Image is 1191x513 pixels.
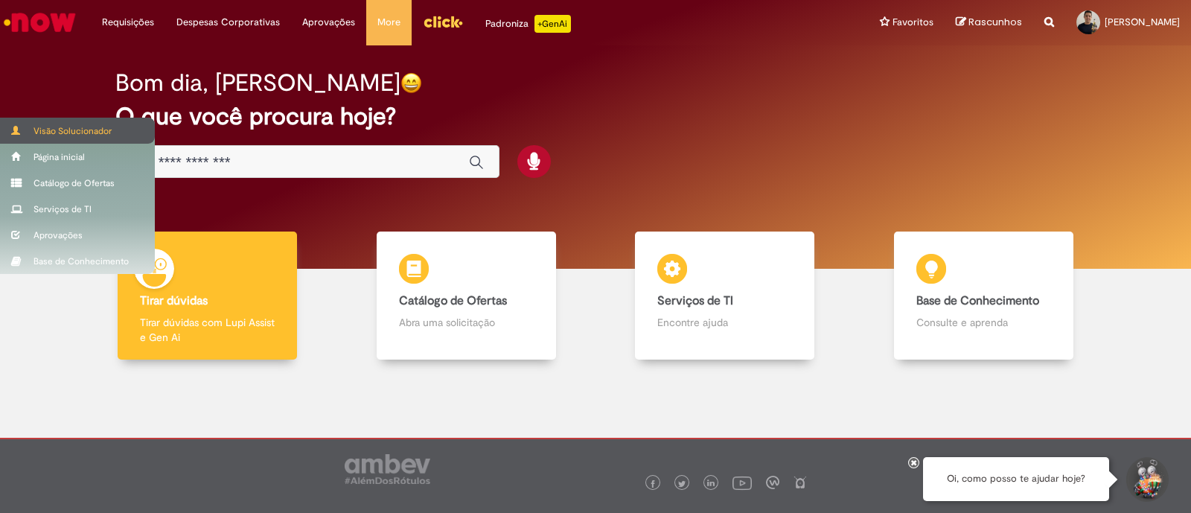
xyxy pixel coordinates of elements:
[102,15,154,30] span: Requisições
[916,315,1051,330] p: Consulte e aprenda
[956,16,1022,30] a: Rascunhos
[657,315,792,330] p: Encontre ajuda
[399,315,534,330] p: Abra uma solicitação
[423,10,463,33] img: click_logo_yellow_360x200.png
[115,70,400,96] h2: Bom dia, [PERSON_NAME]
[140,315,275,345] p: Tirar dúvidas com Lupi Assist e Gen Ai
[115,103,1076,130] h2: O que você procura hoje?
[794,476,807,489] img: logo_footer_naosei.png
[732,473,752,492] img: logo_footer_youtube.png
[707,479,715,488] img: logo_footer_linkedin.png
[485,15,571,33] div: Padroniza
[968,15,1022,29] span: Rascunhos
[657,293,733,308] b: Serviços de TI
[1105,16,1180,28] span: [PERSON_NAME]
[345,454,430,484] img: logo_footer_ambev_rotulo_gray.png
[678,480,686,488] img: logo_footer_twitter.png
[140,293,208,308] b: Tirar dúvidas
[923,457,1109,501] div: Oi, como posso te ajudar hoje?
[649,480,657,488] img: logo_footer_facebook.png
[595,232,855,360] a: Serviços de TI Encontre ajuda
[78,232,337,360] a: Tirar dúvidas Tirar dúvidas com Lupi Assist e Gen Ai
[377,15,400,30] span: More
[1,7,78,37] img: ServiceNow
[534,15,571,33] p: +GenAi
[766,476,779,489] img: logo_footer_workplace.png
[337,232,596,360] a: Catálogo de Ofertas Abra uma solicitação
[400,72,422,94] img: happy-face.png
[1124,457,1169,502] button: Iniciar Conversa de Suporte
[399,293,507,308] b: Catálogo de Ofertas
[176,15,280,30] span: Despesas Corporativas
[302,15,355,30] span: Aprovações
[893,15,933,30] span: Favoritos
[855,232,1114,360] a: Base de Conhecimento Consulte e aprenda
[916,293,1039,308] b: Base de Conhecimento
